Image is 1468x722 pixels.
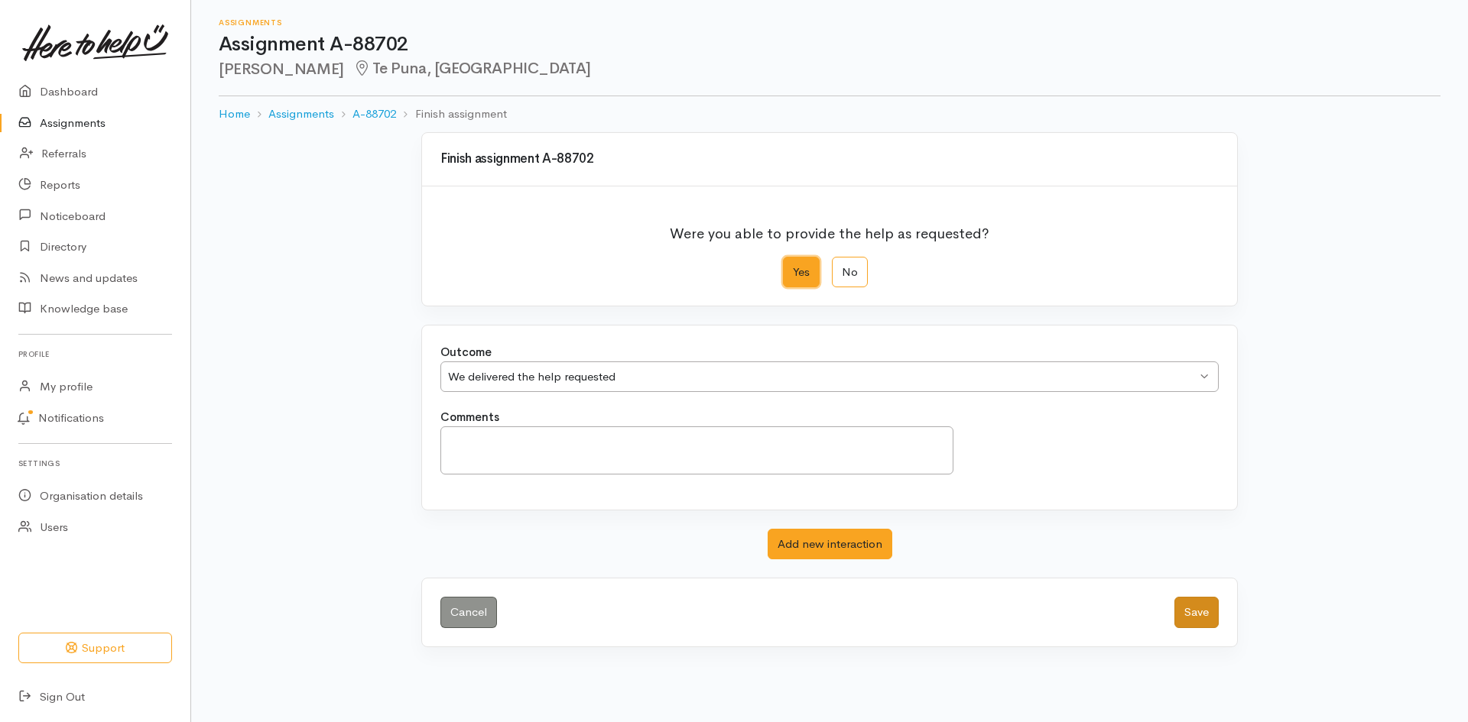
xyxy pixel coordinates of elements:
a: Cancel [440,597,497,628]
label: No [832,257,868,288]
span: Te Puna, [GEOGRAPHIC_DATA] [353,59,591,78]
h6: Assignments [219,18,1440,27]
label: Comments [440,409,499,426]
h1: Assignment A-88702 [219,34,1440,56]
p: Were you able to provide the help as requested? [670,214,989,244]
label: Outcome [440,344,492,361]
button: Add new interaction [768,529,892,560]
button: Save [1174,597,1219,628]
nav: breadcrumb [219,96,1440,132]
button: Support [18,633,172,664]
div: We delivered the help requested [448,368,1197,386]
a: A-88702 [352,105,396,123]
h3: Finish assignment A-88702 [440,152,1219,167]
h6: Settings [18,453,172,474]
a: Home [219,105,250,123]
h6: Profile [18,344,172,364]
label: Yes [783,257,820,288]
h2: [PERSON_NAME] [219,60,1440,78]
a: Assignments [268,105,334,123]
li: Finish assignment [396,105,506,123]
